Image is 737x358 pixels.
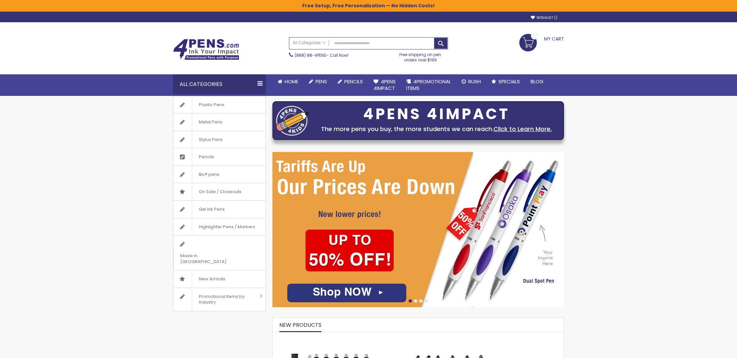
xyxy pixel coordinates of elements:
a: The Barton Custom Pens Special Offer [273,335,389,341]
a: Stylus Pens [173,131,265,148]
img: /cheap-promotional-products.html [272,152,564,307]
a: Home [272,74,304,89]
span: New Products [279,321,321,329]
a: Pencils [173,148,265,166]
a: (888) 88-4PENS [295,52,326,58]
span: Highlighter Pens / Markers [192,218,262,236]
span: On Sale / Closeouts [192,183,248,200]
span: Made in [GEOGRAPHIC_DATA] [173,247,249,270]
a: On Sale / Closeouts [173,183,265,200]
a: Specials [486,74,525,89]
a: 4Pens4impact [368,74,401,96]
div: The more pens you buy, the more students we can reach. [312,124,560,134]
img: four_pen_logo.png [276,106,309,136]
a: Promotional Items by Industry [173,288,265,311]
span: Plastic Pens [192,96,231,113]
span: - Call Now! [295,52,349,58]
a: Pens [304,74,332,89]
a: All Categories [289,37,329,48]
a: Pencils [332,74,368,89]
div: All Categories [173,74,266,94]
img: 4Pens Custom Pens and Promotional Products [173,39,239,60]
span: Promotional Items by Industry [192,288,257,311]
a: Gel Ink Pens [173,201,265,218]
div: 4PENS 4IMPACT [312,107,560,121]
span: Metal Pens [192,113,229,131]
span: Specials [498,78,520,85]
a: Rush [456,74,486,89]
span: Gel Ink Pens [192,201,231,218]
span: Pencils [192,148,221,166]
a: Highlighter Pens / Markers [173,218,265,236]
a: Blog [525,74,549,89]
span: Rush [468,78,481,85]
a: Metal Pens [173,113,265,131]
span: Pens [315,78,327,85]
span: Bic® pens [192,166,226,183]
span: New Arrivals [192,270,232,288]
a: Plastic Pens [173,96,265,113]
div: Free shipping on pen orders over $199 [393,49,448,63]
span: Pencils [344,78,363,85]
span: Home [285,78,298,85]
span: 4Pens 4impact [373,78,396,92]
a: Made in [GEOGRAPHIC_DATA] [173,236,265,270]
span: Stylus Pens [192,131,229,148]
span: 4PROMOTIONAL ITEMS [406,78,451,92]
a: Click to Learn More. [493,125,552,133]
span: All Categories [293,40,326,45]
a: Wishlist [531,15,557,20]
a: New Arrivals [173,270,265,288]
span: Blog [531,78,543,85]
a: Bic® pens [173,166,265,183]
a: 4PROMOTIONALITEMS [401,74,456,96]
a: Custom Soft Touch Metal Pen - Stylus Top [395,335,498,341]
